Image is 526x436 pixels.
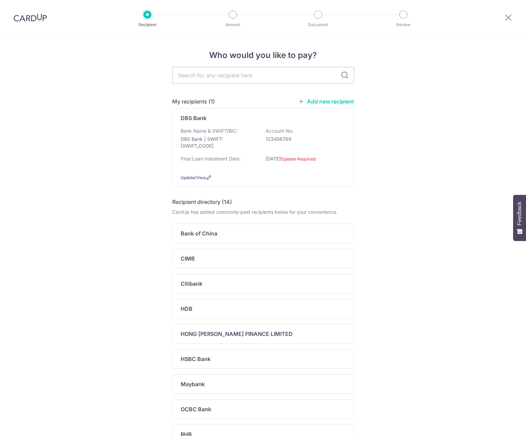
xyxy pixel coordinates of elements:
p: Citibank [181,280,202,288]
input: Search for any recipient here [172,67,354,84]
p: CIMB [181,254,195,263]
p: DBS Bank | SWIFT: [SWIFT_CODE] [181,136,257,149]
p: Maybank [181,380,205,388]
p: Recipient [122,21,173,28]
p: HDB [181,305,193,313]
h4: Who would you like to pay? [172,49,354,61]
p: Review [378,21,429,28]
label: (Update Required) [281,156,316,163]
p: Bank Name & SWIFT/BIC: [181,128,238,134]
iframe: Opens a widget where you can find more information [482,416,519,433]
p: Amount [208,21,258,28]
p: [DATE] [266,155,342,167]
p: OCBC Bank [181,405,211,413]
p: 123456789 [266,136,342,143]
p: Account No: [266,128,293,134]
a: Update/View [181,175,206,180]
p: DBS Bank [181,114,206,122]
h5: Recipient directory (14) [172,198,232,206]
p: HONG [PERSON_NAME] FINANCE LIMITED [181,330,293,338]
div: CardUp has added commonly-paid recipients below for your convenience. [172,209,354,215]
p: Bank of China [181,229,217,238]
h5: My recipients (1) [172,97,215,106]
a: Add new recipient [298,98,354,105]
p: HSBC Bank [181,355,211,363]
span: Feedback [516,202,523,225]
p: Document [293,21,343,28]
button: Feedback - Show survey [513,195,526,241]
p: Final Loan Instalment Date: [181,155,241,162]
img: CardUp [14,14,47,22]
